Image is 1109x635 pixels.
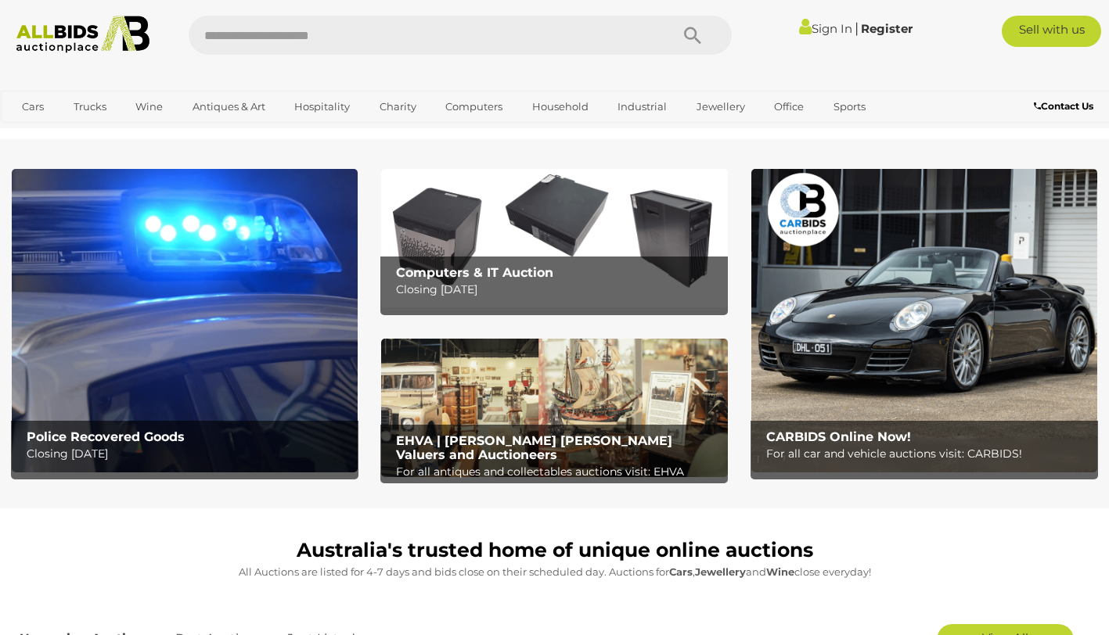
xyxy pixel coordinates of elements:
img: CARBIDS Online Now! [751,169,1097,472]
b: Police Recovered Goods [27,429,185,444]
img: Computers & IT Auction [381,169,727,307]
img: Police Recovered Goods [12,169,358,472]
a: Trucks [63,94,117,120]
a: Computers [435,94,513,120]
strong: Cars [669,565,693,578]
a: Antiques & Art [182,94,275,120]
a: Hospitality [284,94,360,120]
a: Cars [12,94,54,120]
a: Industrial [607,94,677,120]
a: Police Recovered Goods Police Recovered Goods Closing [DATE] [12,169,358,472]
p: For all antiques and collectables auctions visit: EHVA [396,462,720,482]
button: Search [654,16,732,55]
a: Office [764,94,814,120]
strong: Jewellery [695,565,746,578]
strong: Wine [766,565,794,578]
a: Wine [125,94,173,120]
a: Charity [369,94,427,120]
a: [GEOGRAPHIC_DATA] [12,120,143,145]
a: Sell with us [1002,16,1101,47]
a: Register [861,21,913,36]
a: Sports [823,94,876,120]
h1: Australia's trusted home of unique online auctions [20,540,1089,561]
a: Sign In [799,21,852,36]
b: CARBIDS Online Now! [766,429,911,444]
b: EHVA | [PERSON_NAME] [PERSON_NAME] Valuers and Auctioneers [396,433,672,462]
a: Contact Us [1034,98,1097,115]
img: Allbids.com.au [9,16,157,53]
p: All Auctions are listed for 4-7 days and bids close on their scheduled day. Auctions for , and cl... [20,563,1089,581]
img: EHVA | Evans Hastings Valuers and Auctioneers [381,339,727,477]
p: For all car and vehicle auctions visit: CARBIDS! [766,444,1090,464]
a: Computers & IT Auction Computers & IT Auction Closing [DATE] [381,169,727,307]
p: Closing [DATE] [27,444,351,464]
a: EHVA | Evans Hastings Valuers and Auctioneers EHVA | [PERSON_NAME] [PERSON_NAME] Valuers and Auct... [381,339,727,477]
b: Computers & IT Auction [396,265,553,280]
a: Household [522,94,599,120]
a: Jewellery [686,94,755,120]
p: Closing [DATE] [396,280,720,300]
a: CARBIDS Online Now! CARBIDS Online Now! For all car and vehicle auctions visit: CARBIDS! [751,169,1097,472]
span: | [855,20,859,37]
b: Contact Us [1034,100,1093,112]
